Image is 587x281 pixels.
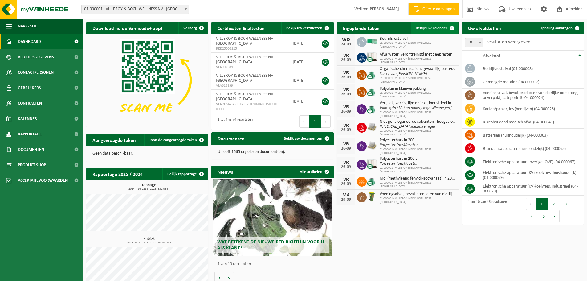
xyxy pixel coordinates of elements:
span: Dashboard [18,34,41,49]
div: VR [340,177,352,182]
span: VILLEROY & BOCH WELLNESS NV - [GEOGRAPHIC_DATA] [216,73,275,83]
span: Bedrijfsrestafval [380,36,456,41]
span: Bekijk uw documenten [284,137,322,141]
div: VR [340,123,352,128]
img: PB-IC-CU [367,52,377,62]
a: Bekijk uw documenten [279,132,333,145]
span: Bekijk uw kalender [416,26,447,30]
span: Polyesterhars in 200lt [380,156,456,161]
span: Product Shop [18,157,46,173]
img: LP-PA-00000-WDN-11 [367,122,377,132]
td: [DATE] [288,53,315,71]
span: 01-000001 - VILLEROY & BOCH WELLNESS [GEOGRAPHIC_DATA] [380,166,456,174]
div: 24-09 [340,42,352,47]
a: Offerte aanvragen [408,3,459,15]
span: VLA613139 [216,83,283,88]
div: 26-09 [340,165,352,169]
td: elektronische apparatuur (KV)koelvries, industrieel (04-000070) [478,182,584,196]
span: 01-000001 - VILLEROY & BOCH WELLNESS [GEOGRAPHIC_DATA] [380,57,456,64]
h2: Rapportage 2025 / 2024 [86,168,149,180]
span: 01-000001 - VILLEROY & BOCH WELLNESS [GEOGRAPHIC_DATA] [380,197,456,204]
h2: Nieuws [211,166,239,178]
td: elektronische apparatuur - overige (OVE) (04-000067) [478,155,584,168]
div: 26-09 [340,92,352,97]
td: [DATE] [288,71,315,90]
td: risicohoudend medisch afval (04-000041) [478,115,584,129]
a: Wat betekent de nieuwe RED-richtlijn voor u als klant? [213,179,332,256]
div: VR [340,53,352,58]
img: PB-OT-0200-CU [367,176,377,186]
span: 01-000001 - VILLEROY & BOCH WELLNESS [GEOGRAPHIC_DATA] [380,148,456,155]
a: Bekijk uw kalender [411,22,458,34]
span: Polyolen in kleinverpakking [380,86,456,91]
div: 29-09 [340,198,352,202]
span: Polyesterhars in 200lt [380,138,456,143]
span: 2024: 14,720 m3 - 2025: 10,860 m3 [89,241,208,244]
td: brandblusapparaten (huishoudelijk) (04-000065) [478,142,584,155]
div: WO [340,37,352,42]
span: Documenten [18,142,44,157]
label: resultaten weergeven [487,39,530,44]
td: elektronische apparatuur (KV) koelvries (huishoudelijk) (04-000069) [478,168,584,182]
h2: Aangevraagde taken [86,134,142,146]
i: [MEDICAL_DATA] spezialreiniger [380,124,436,129]
td: bedrijfsrestafval (04-000008) [478,62,584,75]
span: RED25003225 [216,46,283,51]
span: Voedingsafval, bevat producten van dierlijke oorsprong, onverpakt, categorie 3 [380,192,456,197]
a: Alle artikelen [295,166,333,178]
i: Slurry van [PERSON_NAME] [380,72,427,76]
i: Vilbo grip (30l) op pallet/ lege silicone,verf/lijm 200lvat [380,106,473,110]
img: Download de VHEPlus App [86,34,208,126]
span: 01-000001 - VILLEROY & BOCH WELLNESS [GEOGRAPHIC_DATA] [380,91,456,99]
h2: Certificaten & attesten [211,22,271,34]
span: Ophaling aanvragen [540,26,573,30]
div: 26-09 [340,182,352,186]
button: 1 [309,115,321,128]
td: gemengde metalen (04-000017) [478,75,584,89]
button: Previous [526,198,536,210]
img: PB-IC-CU [367,159,377,169]
i: Polyester (pes)/aceton [380,161,418,166]
span: 01-000001 - VILLEROY & BOCH WELLNESS NV - ROESELARE [81,5,189,14]
td: batterijen (huishoudelijk) (04-000063) [478,129,584,142]
a: Ophaling aanvragen [535,22,583,34]
img: PB-OT-0200-CU [367,103,377,114]
span: 01-000001 - VILLEROY & BOCH WELLNESS [GEOGRAPHIC_DATA] [380,181,456,188]
button: 1 [536,198,548,210]
a: Bekijk uw certificaten [281,22,333,34]
span: Wat betekent de nieuwe RED-richtlijn voor u als klant? [217,240,324,250]
span: VILLEROY & BOCH WELLNESS NV - [GEOGRAPHIC_DATA] [216,36,275,46]
h2: Documenten [211,132,251,144]
div: 26-09 [340,110,352,114]
span: 01-000001 - VILLEROY & BOCH WELLNESS [GEOGRAPHIC_DATA] [380,111,456,118]
button: Previous [299,115,309,128]
img: PB-OT-0200-CU [367,86,377,97]
span: 01-000001 - VILLEROY & BOCH WELLNESS [GEOGRAPHIC_DATA] [380,129,456,137]
a: Toon de aangevraagde taken [144,134,208,146]
img: HK-XP-30-GN-00 [367,39,377,44]
h2: Uw afvalstoffen [462,22,507,34]
div: VR [340,142,352,147]
span: Bekijk uw certificaten [286,26,322,30]
span: Contracten [18,96,42,111]
div: 26-09 [340,147,352,151]
div: 26-09 [340,75,352,80]
span: 01-000001 - VILLEROY & BOCH WELLNESS NV - ROESELARE [82,5,189,14]
span: Offerte aanvragen [421,6,456,12]
span: VILLEROY & BOCH WELLNESS NV - [GEOGRAPHIC_DATA] [216,92,275,101]
span: Verf, lak, vernis, lijm en inkt, industrieel in kleinverpakking [380,101,456,106]
p: Geen data beschikbaar. [92,151,202,156]
div: MA [340,193,352,198]
button: Next [321,115,331,128]
div: 26-09 [340,128,352,132]
div: VR [340,105,352,110]
span: 10 [465,38,483,47]
td: [DATE] [288,90,315,113]
span: Bedrijfsgegevens [18,49,54,65]
span: Rapportage [18,126,42,142]
button: Verberg [178,22,208,34]
a: Bekijk rapportage [162,168,208,180]
h3: Kubiek [89,237,208,244]
img: LP-PA-00000-WDN-11 [367,140,377,151]
span: Acceptatievoorwaarden [18,173,68,188]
